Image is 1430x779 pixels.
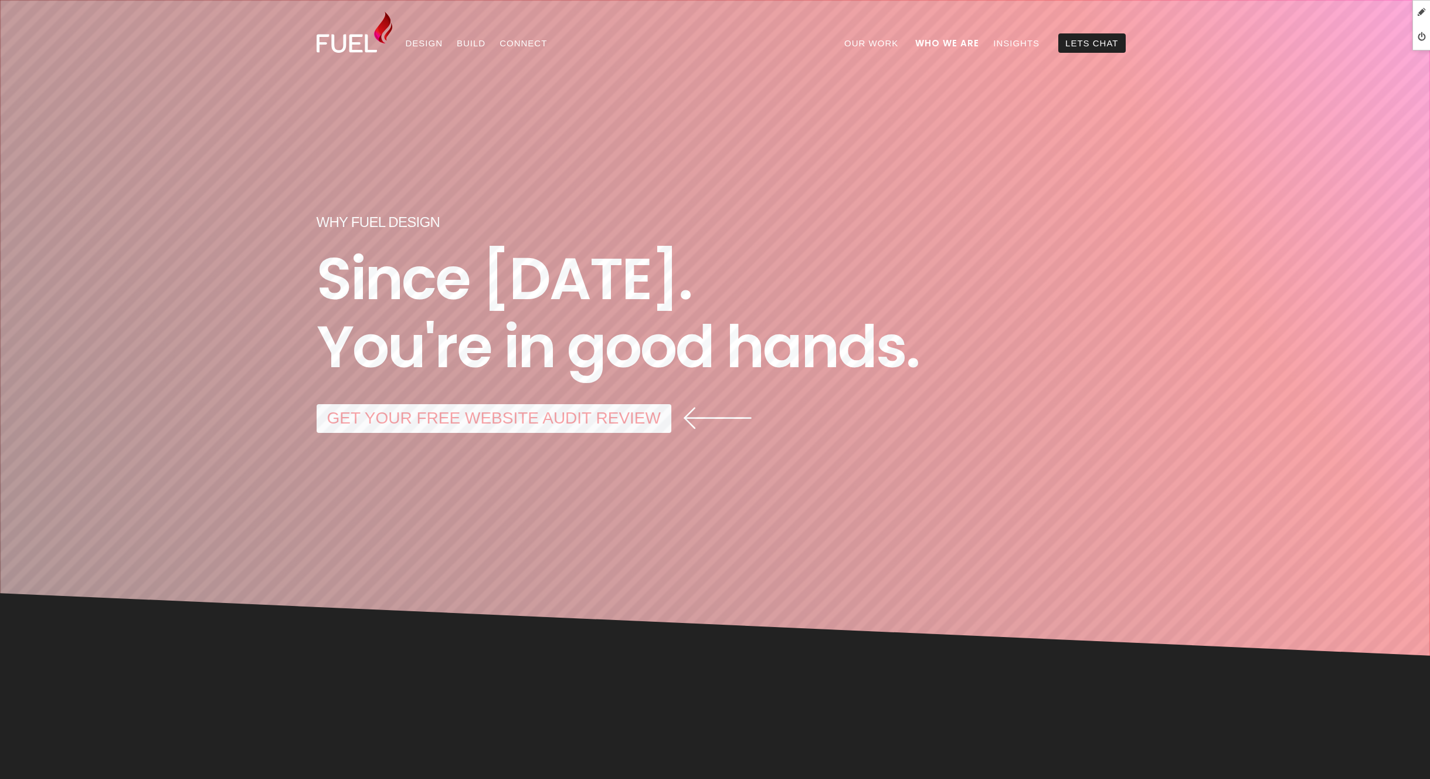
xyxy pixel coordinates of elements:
a: Our Work [837,33,905,53]
img: Fuel Design Ltd - Website design and development company in North Shore, Auckland [317,12,393,53]
a: Lets Chat [1058,33,1125,53]
a: Insights [986,33,1047,53]
a: Design [399,33,450,53]
a: Connect [492,33,554,53]
a: Who We Are [908,33,986,53]
a: Build [450,33,492,53]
